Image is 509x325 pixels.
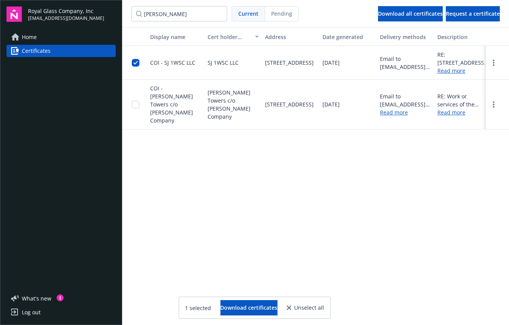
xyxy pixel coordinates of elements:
button: Royal Glass Company, Inc[EMAIL_ADDRESS][DOMAIN_NAME] [28,7,116,22]
span: Royal Glass Company, Inc [28,7,104,15]
span: 1 selected [185,304,211,312]
span: [STREET_ADDRESS] [265,100,314,108]
div: Delivery methods [380,33,431,41]
button: Address [262,28,319,46]
span: Certificates [22,45,51,57]
div: Email to [EMAIL_ADDRESS][PERSON_NAME][DOMAIN_NAME] [380,92,431,108]
button: Unselect all [286,300,324,315]
button: Date generated [319,28,377,46]
button: Download certificates [220,300,277,315]
button: Download all certificates [378,6,443,21]
span: Pending [271,10,292,18]
div: Download all certificates [378,7,443,21]
span: [DATE] [322,59,340,67]
img: navigator-logo.svg [7,7,22,22]
span: Download certificates [220,304,277,311]
a: Certificates [7,45,116,57]
span: Current [238,10,259,18]
span: Home [22,31,37,43]
div: Cert holder name [208,33,250,41]
span: [EMAIL_ADDRESS][DOMAIN_NAME] [28,15,104,22]
div: Description [437,33,489,41]
a: Read more [437,108,489,116]
input: Toggle Row Selected [132,59,139,67]
button: Request a certificate [446,6,500,21]
a: Home [7,31,116,43]
a: more [489,58,498,67]
div: Log out [22,306,41,318]
button: Cert holder name [205,28,262,46]
span: COI - [PERSON_NAME] Towers c/o [PERSON_NAME] Company [150,85,193,124]
div: Email to [EMAIL_ADDRESS][PERSON_NAME][DOMAIN_NAME] [380,55,431,71]
button: Description [434,28,492,46]
button: Delivery methods [377,28,434,46]
div: Address [265,33,316,41]
button: What's new1 [7,294,64,302]
span: Pending [265,7,298,21]
span: Request a certificate [446,10,500,17]
div: Display name [150,33,201,41]
div: Date generated [322,33,374,41]
span: What ' s new [22,294,51,302]
a: more [489,100,498,109]
div: RE: Work or services of the Named Insured for the Certificate Holder at 990, 1000, 1020, 1050, 10... [437,92,489,108]
a: Read more [380,109,408,116]
input: Filter certificates... [131,6,227,21]
span: SJ 1WSC LLC [208,59,239,67]
button: Display name [147,28,205,46]
span: Unselect all [294,305,324,310]
div: RE: [STREET_ADDRESS][PERSON_NAME] SJ 1WSC LLC and [PERSON_NAME] Holdings Inc. dba [PERSON_NAME] C... [437,51,489,67]
a: Read more [437,67,489,75]
span: [STREET_ADDRESS] [265,59,314,67]
span: [PERSON_NAME] Towers c/o [PERSON_NAME] Company [208,88,259,121]
div: 1 [57,294,64,301]
span: COI - SJ 1WSC LLC [150,59,195,66]
span: [DATE] [322,100,340,108]
input: Toggle Row Selected [132,101,139,108]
